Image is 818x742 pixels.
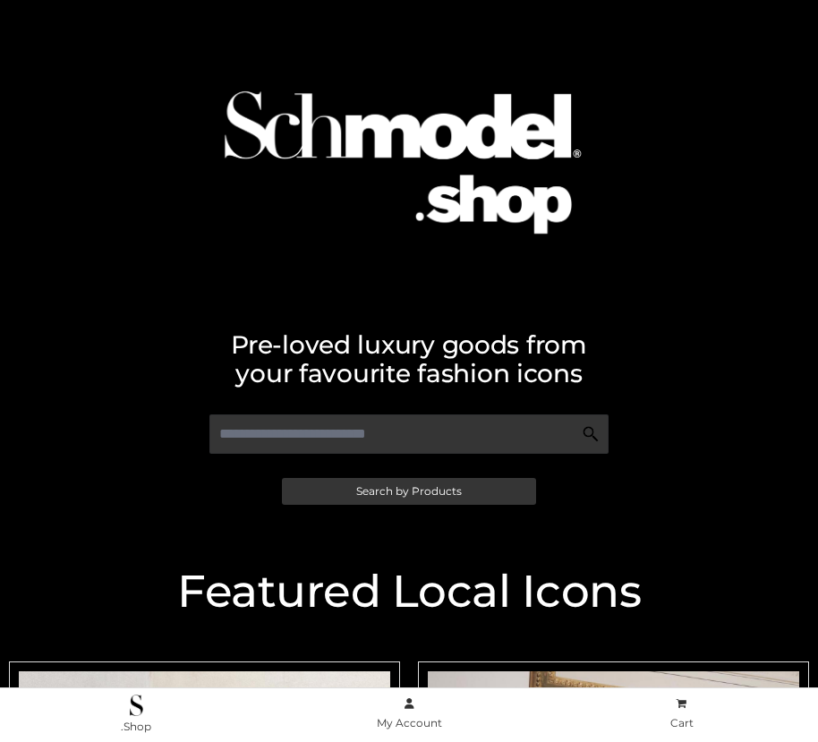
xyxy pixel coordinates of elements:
[356,486,462,497] span: Search by Products
[9,330,809,388] h2: Pre-loved luxury goods from your favourite fashion icons
[121,720,151,733] span: .Shop
[670,716,694,729] span: Cart
[273,694,546,734] a: My Account
[130,695,143,716] img: .Shop
[545,694,818,734] a: Cart
[282,478,536,505] a: Search by Products
[377,716,442,729] span: My Account
[582,425,600,443] img: Search Icon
